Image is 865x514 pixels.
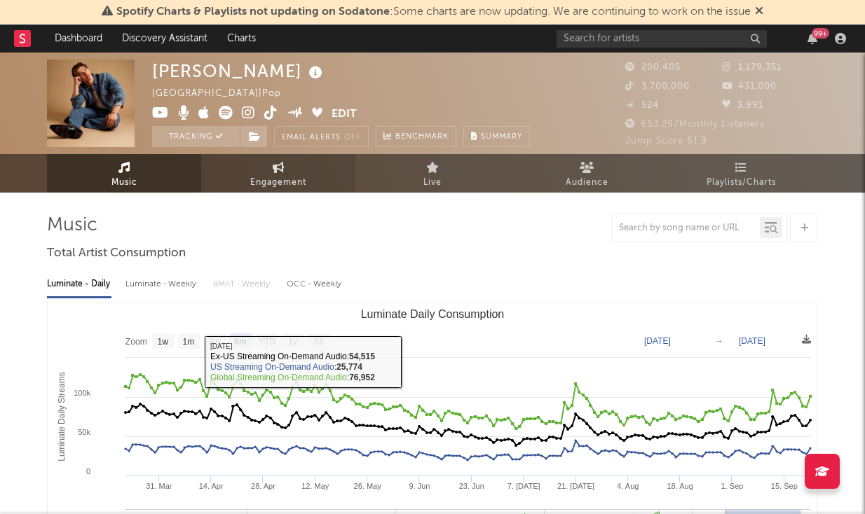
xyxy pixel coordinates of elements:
span: 1,179,351 [722,63,782,72]
button: Summary [463,126,530,147]
text: [DATE] [644,336,671,346]
a: Benchmark [376,126,456,147]
text: 1m [183,337,195,347]
text: 31. Mar [146,482,172,490]
span: 3,991 [722,101,763,110]
div: Luminate - Weekly [125,272,199,296]
a: Live [355,154,510,193]
div: OCC - Weekly [287,272,343,296]
div: 99 + [812,28,829,39]
span: Engagement [250,174,306,191]
text: 9. Jun [409,482,430,490]
span: Dismiss [755,6,763,18]
text: 1y [288,337,297,347]
a: Discovery Assistant [112,25,217,53]
text: 7. [DATE] [508,482,540,490]
text: 100k [74,389,90,397]
text: 21. [DATE] [557,482,594,490]
div: [GEOGRAPHIC_DATA] | Pop [152,85,297,102]
text: 28. Apr [251,482,275,490]
text: 3m [209,337,221,347]
a: Music [47,154,201,193]
button: Edit [332,106,357,123]
span: Summary [481,133,522,141]
span: 3,700,000 [625,82,690,91]
text: Luminate Daily Streams [57,372,67,461]
text: 12. May [301,482,329,490]
button: Tracking [152,126,240,147]
span: 524 [625,101,659,110]
text: 1. Sep [721,482,744,490]
text: 26. May [354,482,382,490]
span: Playlists/Charts [707,174,776,191]
a: Playlists/Charts [664,154,818,193]
text: YTD [259,337,275,347]
text: 23. Jun [459,482,484,490]
text: 50k [78,428,90,436]
button: 99+ [808,33,817,44]
text: [DATE] [739,336,765,346]
span: 431,000 [722,82,777,91]
input: Search by song name or URL [612,223,760,234]
div: [PERSON_NAME] [152,60,326,83]
em: Off [344,134,361,141]
span: Live [423,174,442,191]
text: → [715,336,723,346]
a: Dashboard [45,25,112,53]
span: 200,405 [625,63,681,72]
text: Zoom [125,337,147,347]
text: All [313,337,322,347]
span: Total Artist Consumption [47,245,186,262]
a: Charts [217,25,266,53]
text: 0 [86,467,90,475]
a: Audience [510,154,664,193]
span: Music [111,174,137,191]
a: Engagement [201,154,355,193]
span: Spotify Charts & Playlists not updating on Sodatone [116,6,390,18]
text: 4. Aug [617,482,639,490]
span: 653,297 Monthly Listeners [625,120,765,129]
text: 6m [234,337,246,347]
span: : Some charts are now updating. We are continuing to work on the issue [116,6,751,18]
text: 18. Aug [667,482,693,490]
text: 14. Apr [199,482,224,490]
span: Benchmark [395,129,449,146]
text: 1w [158,337,169,347]
div: Luminate - Daily [47,272,111,296]
span: Audience [566,174,608,191]
span: Jump Score: 61.9 [625,137,707,146]
text: 15. Sep [771,482,798,490]
button: Email AlertsOff [274,126,369,147]
text: Luminate Daily Consumption [361,308,505,320]
input: Search for artists [557,30,767,48]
